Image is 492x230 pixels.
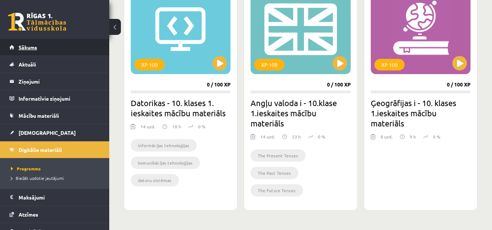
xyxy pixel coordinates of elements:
[19,189,100,206] legend: Maksājumi
[134,59,165,70] div: XP 100
[141,123,155,134] div: 14 uzd.
[11,166,41,172] span: Programma
[371,98,471,128] h2: Ģeogrāfijas i - 10. klases 1.ieskaites mācību materiāls
[19,211,38,218] span: Atzīmes
[131,157,200,169] li: komunikācijas tehnoloģijas
[172,123,181,130] p: 18 h
[8,13,66,31] a: Rīgas 1. Tālmācības vidusskola
[19,61,36,68] span: Aktuāli
[19,73,100,90] legend: Ziņojumi
[374,59,405,70] div: XP 100
[292,133,301,140] p: 23 h
[11,175,64,181] span: Biežāk uzdotie jautājumi
[9,124,100,141] a: [DEMOGRAPHIC_DATA]
[251,149,306,162] li: The Present Tenses
[131,98,231,118] h2: Datorikas - 10. klases 1. ieskaites mācību materiāls
[251,184,303,197] li: The Future Tenses
[19,129,76,136] span: [DEMOGRAPHIC_DATA]
[9,56,100,73] a: Aktuāli
[19,90,100,107] legend: Informatīvie ziņojumi
[318,133,325,140] p: 0 %
[260,133,275,144] div: 14 uzd.
[198,123,205,130] p: 0 %
[9,73,100,90] a: Ziņojumi
[9,189,100,206] a: Maksājumi
[251,167,298,179] li: The Past Tenses
[433,133,440,140] p: 0 %
[381,133,393,144] div: 8 uzd.
[251,98,350,128] h2: Angļu valoda i - 10.klase 1.ieskaites mācību materiāls
[254,59,284,70] div: XP 100
[9,141,100,158] a: Digitālie materiāli
[19,44,37,51] span: Sākums
[19,146,62,153] span: Digitālie materiāli
[410,133,416,140] p: 9 h
[11,175,102,181] a: Biežāk uzdotie jautājumi
[131,174,179,186] li: datoru sistēmas
[9,107,100,124] a: Mācību materiāli
[19,112,59,119] span: Mācību materiāli
[9,39,100,56] a: Sākums
[131,139,197,152] li: informācijas tehnoloģijas
[9,90,100,107] a: Informatīvie ziņojumi
[9,206,100,223] a: Atzīmes
[11,165,102,172] a: Programma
